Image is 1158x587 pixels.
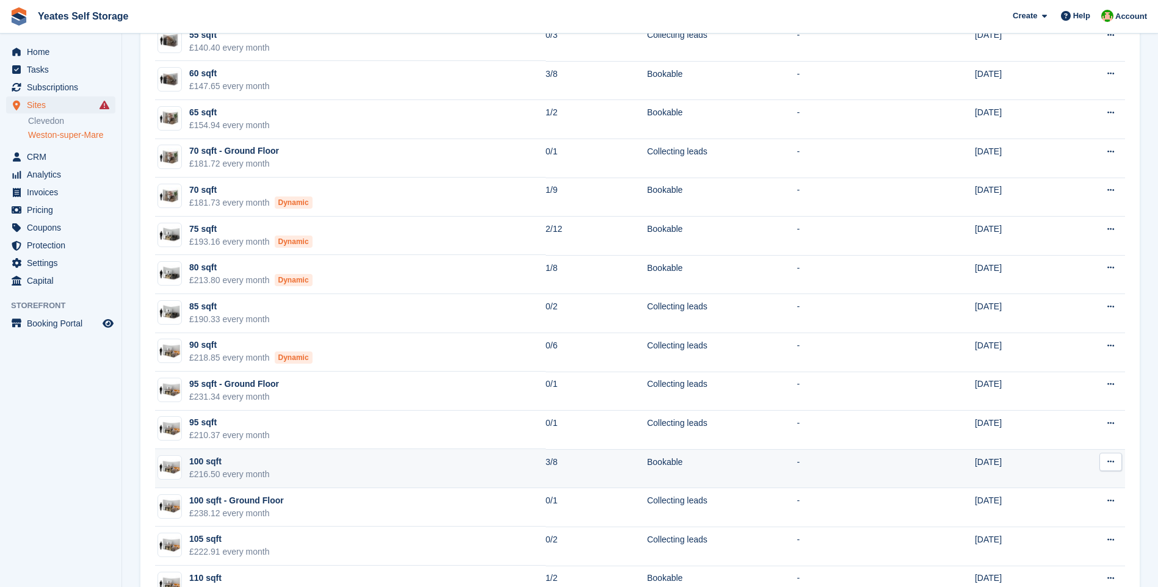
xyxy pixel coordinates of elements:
span: Capital [27,272,100,289]
td: [DATE] [975,333,1062,372]
td: [DATE] [975,411,1062,450]
span: Sites [27,96,100,113]
span: Subscriptions [27,79,100,96]
div: £181.73 every month [189,196,313,209]
div: 65 sqft [189,106,270,119]
span: Account [1115,10,1147,23]
span: Protection [27,237,100,254]
div: 110 sqft [189,572,270,585]
img: 100-sqft-unit.jpg [158,459,181,477]
div: 95 sqft - Ground Floor [189,378,279,391]
div: 80 sqft [189,261,313,274]
td: - [797,449,910,488]
div: 85 sqft [189,300,270,313]
a: menu [6,201,115,218]
td: - [797,255,910,294]
img: 100-sqft-unit.jpg [158,381,181,399]
td: Collecting leads [647,23,797,62]
div: £216.50 every month [189,468,270,481]
div: 70 sqft [189,184,313,196]
img: stora-icon-8386f47178a22dfd0bd8f6a31ec36ba5ce8667c1dd55bd0f319d3a0aa187defe.svg [10,7,28,26]
a: menu [6,272,115,289]
span: Help [1073,10,1090,22]
td: - [797,100,910,139]
a: Preview store [101,316,115,331]
td: Collecting leads [647,139,797,178]
i: Smart entry sync failures have occurred [100,100,109,110]
div: 55 sqft [189,29,270,41]
div: 90 sqft [189,339,313,351]
div: 70 sqft - Ground Floor [189,145,279,157]
img: Angela Field [1101,10,1113,22]
td: [DATE] [975,294,1062,333]
a: menu [6,61,115,78]
img: 60-sqft-unit.jpg [158,71,181,88]
td: Bookable [647,178,797,217]
div: 95 sqft [189,416,270,429]
td: 0/2 [546,527,647,566]
div: Dynamic [275,236,313,248]
span: Tasks [27,61,100,78]
td: 3/8 [546,61,647,100]
td: Collecting leads [647,372,797,411]
div: £222.91 every month [189,546,270,558]
td: [DATE] [975,139,1062,178]
td: [DATE] [975,449,1062,488]
img: 100-sqft-unit.jpg [158,536,181,554]
img: 64-sqft-unit.jpg [158,109,181,127]
a: Weston-super-Mare [28,129,115,141]
a: menu [6,184,115,201]
span: Booking Portal [27,315,100,332]
div: 100 sqft [189,455,270,468]
div: £231.34 every month [189,391,279,403]
td: [DATE] [975,178,1062,217]
td: [DATE] [975,61,1062,100]
td: 1/8 [546,255,647,294]
td: 3/8 [546,449,647,488]
td: 0/1 [546,139,647,178]
td: Collecting leads [647,411,797,450]
div: Dynamic [275,274,313,286]
a: menu [6,315,115,332]
td: [DATE] [975,255,1062,294]
td: Collecting leads [647,527,797,566]
div: £210.37 every month [189,429,270,442]
div: 100 sqft - Ground Floor [189,494,284,507]
a: menu [6,254,115,272]
span: Pricing [27,201,100,218]
td: Bookable [647,255,797,294]
div: £193.16 every month [189,236,313,248]
a: menu [6,96,115,113]
span: Invoices [27,184,100,201]
td: - [797,333,910,372]
td: 0/6 [546,333,647,372]
td: Collecting leads [647,333,797,372]
a: menu [6,43,115,60]
td: - [797,217,910,256]
img: 64-sqft-unit.jpg [158,148,181,166]
td: 1/9 [546,178,647,217]
div: 105 sqft [189,533,270,546]
a: menu [6,166,115,183]
span: Storefront [11,300,121,312]
div: £140.40 every month [189,41,270,54]
span: Coupons [27,219,100,236]
span: Create [1013,10,1037,22]
div: £213.80 every month [189,274,313,287]
a: menu [6,237,115,254]
div: £238.12 every month [189,507,284,520]
td: - [797,139,910,178]
img: 100-sqft-unit.jpg [158,497,181,515]
td: Collecting leads [647,294,797,333]
td: Bookable [647,100,797,139]
div: Dynamic [275,351,313,364]
td: - [797,372,910,411]
td: - [797,488,910,527]
div: £154.94 every month [189,119,270,132]
span: Settings [27,254,100,272]
span: CRM [27,148,100,165]
td: Collecting leads [647,488,797,527]
img: 100-sqft-unit.jpg [158,420,181,438]
img: 64-sqft-unit.jpg [158,187,181,205]
div: £147.65 every month [189,80,270,93]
